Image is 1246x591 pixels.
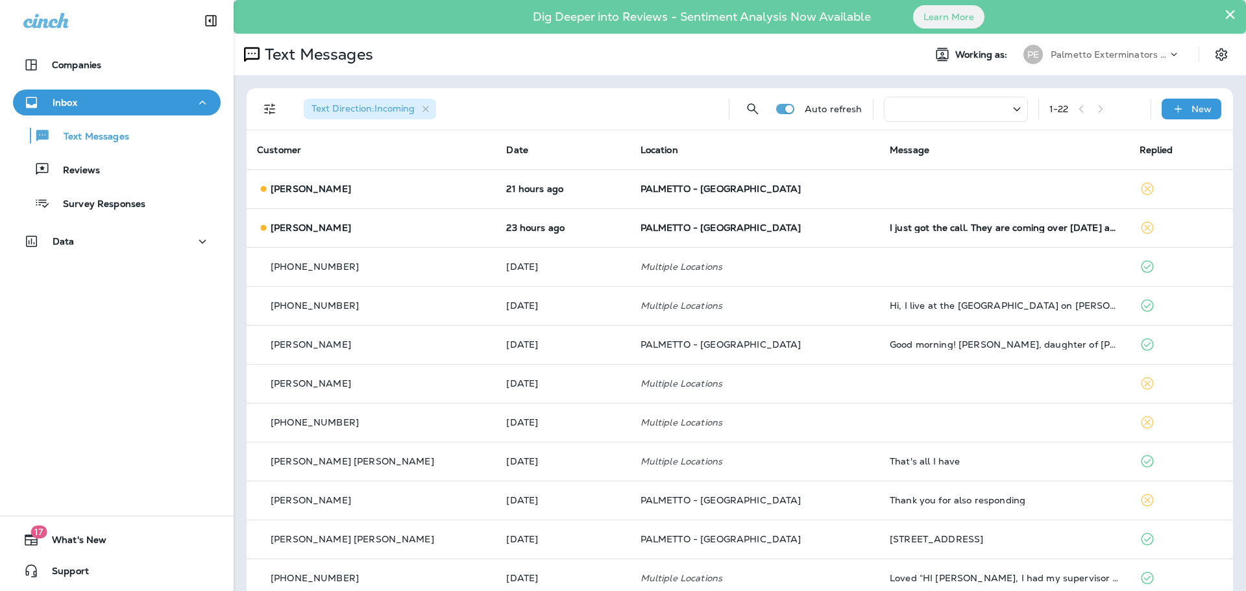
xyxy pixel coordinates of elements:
p: Sep 29, 2025 02:26 PM [506,495,619,505]
p: Auto refresh [805,104,862,114]
p: [PERSON_NAME] [271,495,351,505]
span: Replied [1140,144,1173,156]
span: PALMETTO - [GEOGRAPHIC_DATA] [641,494,801,506]
span: 17 [31,525,47,538]
div: Good morning! Gayle Fellers, daughter of Calvin Cloninger will be there at 10:30 to let Sean in. ... [890,339,1118,350]
p: Sep 26, 2025 03:53 PM [506,573,619,583]
p: [PHONE_NUMBER] [271,261,359,272]
button: Support [13,558,221,584]
span: Text Direction : Incoming [311,103,415,114]
span: PALMETTO - [GEOGRAPHIC_DATA] [641,339,801,350]
span: PALMETTO - [GEOGRAPHIC_DATA] [641,183,801,195]
p: Sep 30, 2025 10:30 AM [506,378,619,389]
div: Thank you for also responding [890,495,1118,505]
p: Reviews [50,165,100,177]
p: Sep 30, 2025 09:55 AM [506,417,619,428]
span: PALMETTO - [GEOGRAPHIC_DATA] [641,222,801,234]
p: Oct 2, 2025 04:33 PM [506,184,619,194]
p: Multiple Locations [641,378,869,389]
p: [PHONE_NUMBER] [271,573,359,583]
button: Companies [13,52,221,78]
div: Hi, I live at the Island Park Condos on Daniel Island. Our association has a pest contract with y... [890,300,1118,311]
button: Collapse Sidebar [193,8,229,34]
p: [PERSON_NAME] [PERSON_NAME] [271,456,434,466]
span: PALMETTO - [GEOGRAPHIC_DATA] [641,533,801,545]
button: Search Messages [740,96,766,122]
p: [PHONE_NUMBER] [271,417,359,428]
div: 1078 Glenshaw St. North Charleston, SC 29405 [890,534,1118,544]
p: [PERSON_NAME] [271,184,351,194]
p: [PERSON_NAME] [271,339,351,350]
span: Working as: [955,49,1010,60]
p: [PERSON_NAME] [271,223,351,233]
span: Date [506,144,528,156]
button: Settings [1210,43,1233,66]
p: [PERSON_NAME] [271,378,351,389]
button: Reviews [13,156,221,183]
p: Multiple Locations [641,261,869,272]
span: What's New [39,535,106,550]
span: Message [890,144,929,156]
button: Learn More [913,5,984,29]
button: Survey Responses [13,189,221,217]
p: [PERSON_NAME] [PERSON_NAME] [271,534,434,544]
p: Oct 2, 2025 08:37 AM [506,261,619,272]
p: Sep 30, 2025 09:26 AM [506,456,619,466]
span: Support [39,566,89,581]
p: Text Messages [51,131,129,143]
button: 17What's New [13,527,221,553]
button: Inbox [13,90,221,115]
button: Close [1224,4,1236,25]
button: Text Messages [13,122,221,149]
div: 1 - 22 [1049,104,1069,114]
p: Multiple Locations [641,456,869,466]
button: Data [13,228,221,254]
p: Oct 2, 2025 03:06 PM [506,223,619,233]
div: That's all I have [890,456,1118,466]
p: Multiple Locations [641,417,869,428]
p: Multiple Locations [641,573,869,583]
div: PE [1023,45,1043,64]
p: Survey Responses [50,199,145,211]
p: Text Messages [260,45,373,64]
p: New [1191,104,1212,114]
p: Dig Deeper into Reviews - Sentiment Analysis Now Available [495,15,909,19]
div: I just got the call. They are coming over tomorrow at 4:30. Thanks for your help! [890,223,1118,233]
button: Filters [257,96,283,122]
span: Customer [257,144,301,156]
p: Multiple Locations [641,300,869,311]
span: Location [641,144,678,156]
div: Text Direction:Incoming [304,99,436,119]
p: Oct 1, 2025 08:06 AM [506,339,619,350]
p: Data [53,236,75,247]
p: Sep 26, 2025 04:32 PM [506,534,619,544]
div: Loved “HI Lindsay, I had my supervisor look at your photo and it does appear to be an american co... [890,573,1118,583]
p: Inbox [53,97,77,108]
p: [PHONE_NUMBER] [271,300,359,311]
p: Palmetto Exterminators LLC [1051,49,1167,60]
p: Companies [52,60,101,70]
p: Oct 1, 2025 01:41 PM [506,300,619,311]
